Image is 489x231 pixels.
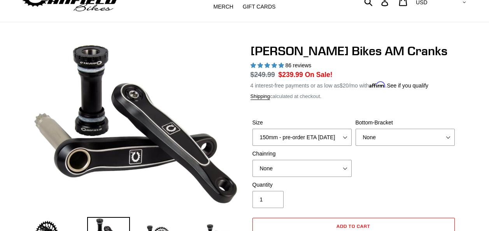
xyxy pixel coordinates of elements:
[239,2,280,12] a: GIFT CARDS
[251,93,457,100] div: calculated at checkout.
[285,62,311,68] span: 86 reviews
[305,70,333,80] span: On Sale!
[252,150,352,158] label: Chainring
[356,119,455,127] label: Bottom-Bracket
[214,3,233,10] span: MERCH
[340,82,349,89] span: $20
[251,44,457,58] h1: [PERSON_NAME] Bikes AM Cranks
[251,93,270,100] a: Shipping
[337,223,370,229] span: Add to cart
[369,81,386,88] span: Affirm
[252,119,352,127] label: Size
[387,82,428,89] a: See if you qualify - Learn more about Affirm Financing (opens in modal)
[210,2,237,12] a: MERCH
[251,71,275,79] s: $249.99
[251,62,286,68] span: 4.97 stars
[279,71,303,79] span: $239.99
[252,181,352,189] label: Quantity
[251,80,429,90] p: 4 interest-free payments or as low as /mo with .
[243,3,276,10] span: GIFT CARDS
